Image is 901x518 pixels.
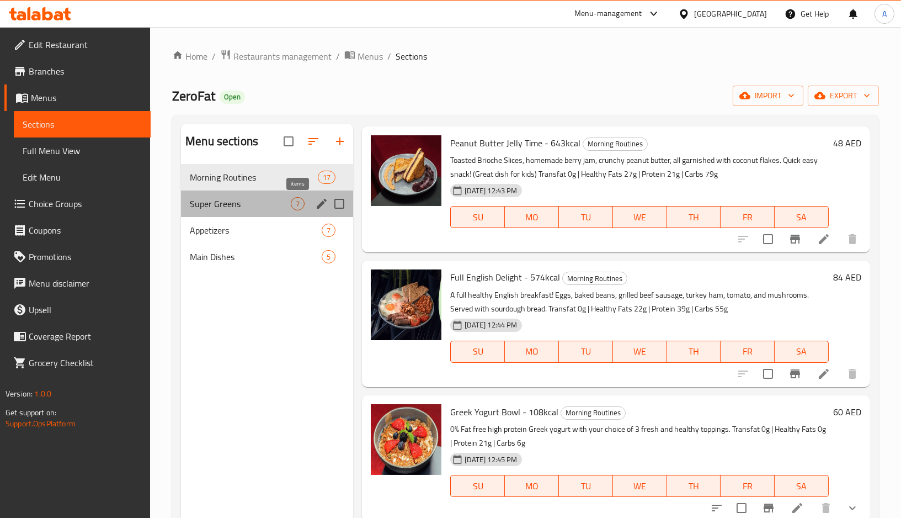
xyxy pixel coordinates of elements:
p: A full healthy English breakfast! Eggs, baked beans, grilled beef sausage, turkey ham, tomato, an... [450,288,829,316]
span: 5 [322,252,335,262]
span: Restaurants management [233,50,332,63]
span: Coverage Report [29,330,142,343]
a: Edit menu item [817,232,830,246]
button: export [808,86,879,106]
span: MO [509,343,555,360]
button: SA [775,206,829,228]
span: Menu disclaimer [29,277,142,290]
button: TU [559,206,613,228]
a: Grocery Checklist [4,350,151,376]
a: Coupons [4,217,151,244]
div: items [322,224,335,237]
span: Edit Menu [23,171,142,184]
button: FR [721,475,775,497]
span: FR [725,209,770,225]
p: Toasted Brioche Slices, homemade berry jam, crunchy peanut butter, all garnished with coconut fla... [450,154,829,181]
span: SU [455,209,500,225]
a: Support.OpsPlatform [6,416,76,431]
span: Upsell [29,303,142,316]
p: 0% Fat free high protein Greek yogurt with your choice of 3 fresh and healthy toppings. Transfat ... [450,422,829,450]
button: edit [313,195,330,212]
div: Morning Routines [561,406,626,420]
span: TH [671,343,717,360]
span: Menus [31,91,142,104]
span: [DATE] 12:44 PM [460,320,521,330]
button: TH [667,206,721,228]
button: TU [559,341,613,363]
span: export [817,89,870,103]
span: Super Greens [190,197,291,210]
span: TU [563,478,609,494]
span: Peanut Butter Jelly Time - 643kcal [450,135,580,151]
span: 1.0.0 [34,387,51,401]
span: Morning Routines [561,406,625,419]
a: Menus [4,84,151,111]
button: TH [667,341,721,363]
div: Morning Routines [562,272,627,285]
span: SA [779,209,824,225]
span: WE [617,209,663,225]
a: Edit menu item [817,367,830,380]
span: Full Menu View [23,144,142,157]
nav: Menu sections [181,160,353,274]
div: Appetizers7 [181,217,353,244]
span: FR [725,343,770,360]
button: WE [613,475,667,497]
button: WE [613,206,667,228]
span: Greek Yogurt Bowl - 108kcal [450,404,558,420]
span: [DATE] 12:43 PM [460,186,521,196]
button: SU [450,341,505,363]
span: Main Dishes [190,250,322,263]
span: WE [617,343,663,360]
span: Promotions [29,250,142,263]
a: Branches [4,58,151,84]
span: Select all sections [277,130,300,153]
h6: 60 AED [833,404,861,420]
div: Super Greens7edit [181,191,353,217]
span: ZeroFat [172,83,215,108]
button: TH [667,475,721,497]
span: TH [671,209,717,225]
h2: Menu sections [185,133,258,150]
h6: 48 AED [833,135,861,151]
nav: breadcrumb [172,49,879,64]
span: TH [671,478,717,494]
button: delete [839,226,866,252]
button: MO [505,341,559,363]
a: Edit Menu [14,164,151,191]
li: / [212,50,216,63]
span: [DATE] 12:45 PM [460,454,521,465]
a: Menus [344,49,383,64]
span: Appetizers [190,224,322,237]
a: Choice Groups [4,191,151,217]
span: Version: [6,387,33,401]
div: Morning Routines17 [181,164,353,191]
li: / [387,50,391,63]
span: MO [509,478,555,494]
button: MO [505,475,559,497]
div: Main Dishes5 [181,244,353,270]
svg: Show Choices [846,501,859,515]
span: A [882,8,887,20]
button: TU [559,475,613,497]
div: Open [220,91,245,104]
span: SU [455,478,500,494]
button: SA [775,475,829,497]
a: Menu disclaimer [4,270,151,297]
h6: 84 AED [833,269,861,285]
span: Morning Routines [563,272,627,285]
span: 7 [322,225,335,236]
span: Select to update [756,228,780,251]
a: Home [172,50,207,63]
img: Greek Yogurt Bowl - 108kcal [371,404,441,475]
a: Upsell [4,297,151,323]
button: FR [721,206,775,228]
span: Open [220,92,245,102]
span: Sort sections [300,128,327,155]
a: Edit Restaurant [4,31,151,58]
span: MO [509,209,555,225]
span: Get support on: [6,405,56,420]
div: Morning Routines [583,138,648,151]
span: Coupons [29,224,142,237]
img: Peanut Butter Jelly Time - 643kcal [371,135,441,206]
